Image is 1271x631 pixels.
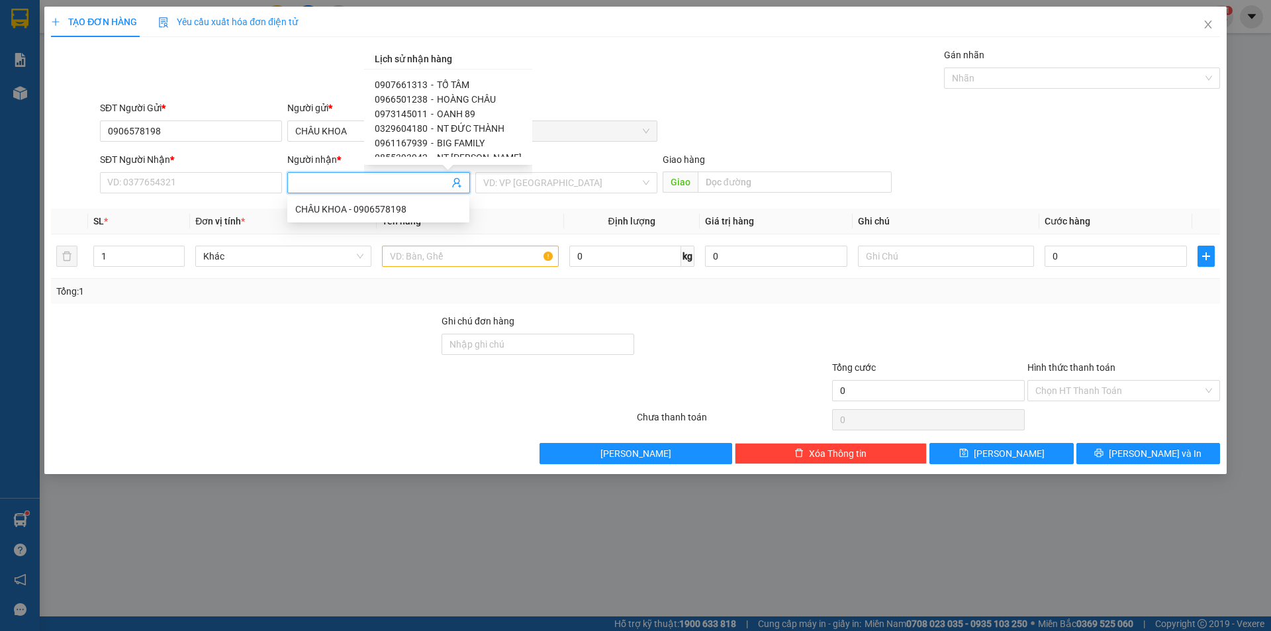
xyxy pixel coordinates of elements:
[62,36,179,44] strong: HCM - ĐỊNH QUÁN - PHƯƠNG LÂM
[100,101,282,115] div: SĐT Người Gửi
[1109,446,1201,461] span: [PERSON_NAME] và In
[944,50,984,60] label: Gán nhãn
[437,109,475,119] span: OANH 89
[58,24,183,34] strong: (NHÀ XE [GEOGRAPHIC_DATA])
[101,54,132,62] span: VP Nhận:
[431,79,434,90] span: -
[663,154,705,165] span: Giao hàng
[540,443,732,464] button: [PERSON_NAME]
[287,152,469,167] div: Người nhận
[1203,19,1213,30] span: close
[50,7,189,22] strong: NHÀ XE THUẬN HƯƠNG
[364,48,532,70] div: Lịch sử nhận hàng
[9,9,42,42] img: logo
[437,123,504,134] span: NT ĐỨC THÀNH
[475,101,657,115] div: VP gửi
[30,54,58,62] span: VP HCM
[1045,216,1090,226] span: Cước hàng
[203,246,363,266] span: Khác
[5,54,30,62] span: VP Gửi:
[382,246,558,267] input: VD: Bàn, Ghế
[56,284,491,299] div: Tổng: 1
[375,123,428,134] span: 0329604180
[295,202,461,217] div: CHÂU KHOA - 0906578198
[1027,362,1115,373] label: Hình thức thanh toán
[483,121,649,141] span: VP HCM
[375,138,428,148] span: 0961167939
[51,17,137,27] span: TẠO ĐƠN HÀNG
[442,316,514,326] label: Ghi chú đơn hàng
[681,246,694,267] span: kg
[375,79,428,90] span: 0907661313
[832,362,876,373] span: Tổng cước
[158,17,169,28] img: icon
[56,246,77,267] button: delete
[600,446,671,461] span: [PERSON_NAME]
[794,448,804,459] span: delete
[431,138,434,148] span: -
[974,446,1045,461] span: [PERSON_NAME]
[663,171,698,193] span: Giao
[698,171,892,193] input: Dọc đường
[437,138,485,148] span: BIG FAMILY
[375,109,428,119] span: 0973145011
[705,246,847,267] input: 0
[858,246,1034,267] input: Ghi Chú
[929,443,1073,464] button: save[PERSON_NAME]
[101,82,171,90] span: [STREET_ADDRESS]
[5,70,91,103] span: Số 170 [PERSON_NAME], P8, Q11, [GEOGRAPHIC_DATA][PERSON_NAME]
[431,123,434,134] span: -
[1094,448,1104,459] span: printer
[437,152,522,163] span: NT [PERSON_NAME]
[195,216,245,226] span: Đơn vị tính
[431,94,434,105] span: -
[437,79,469,90] span: TỐ TÂM
[131,54,173,62] span: Trạm Km117
[959,448,968,459] span: save
[1198,246,1215,267] button: plus
[437,94,496,105] span: HOÀNG CHÂU
[51,17,60,26] span: plus
[442,334,634,355] input: Ghi chú đơn hàng
[735,443,927,464] button: deleteXóa Thông tin
[853,209,1039,234] th: Ghi chú
[158,17,298,27] span: Yêu cầu xuất hóa đơn điện tử
[608,216,655,226] span: Định lượng
[287,101,469,115] div: Người gửi
[93,216,104,226] span: SL
[375,94,428,105] span: 0966501238
[100,152,282,167] div: SĐT Người Nhận
[451,177,462,188] span: user-add
[705,216,754,226] span: Giá trị hàng
[635,410,831,433] div: Chưa thanh toán
[1198,251,1214,262] span: plus
[1076,443,1220,464] button: printer[PERSON_NAME] và In
[431,152,434,163] span: -
[809,446,867,461] span: Xóa Thông tin
[431,109,434,119] span: -
[1190,7,1227,44] button: Close
[287,199,469,220] div: CHÂU KHOA - 0906578198
[375,152,428,163] span: 0855393942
